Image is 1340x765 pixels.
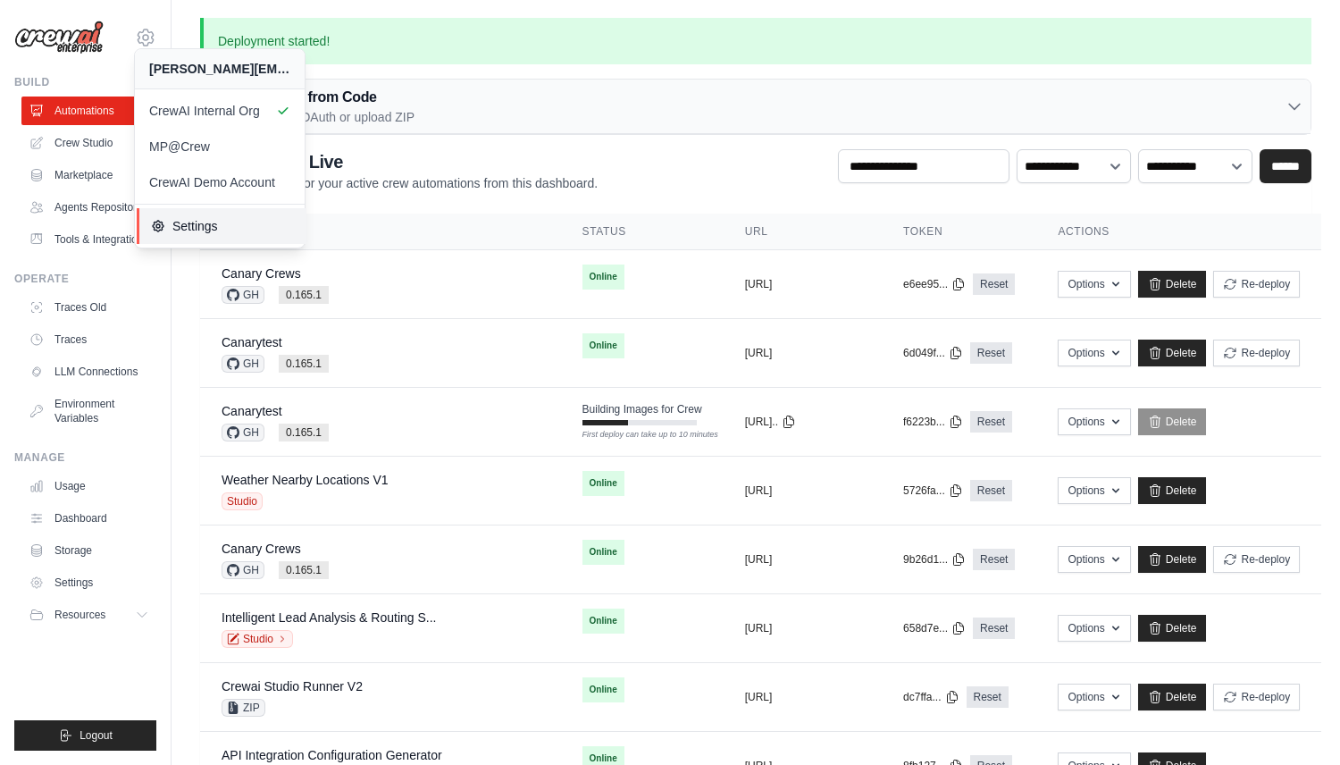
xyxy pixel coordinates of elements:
a: Settings [137,208,306,244]
th: Crew [200,214,561,250]
span: 0.165.1 [279,561,329,579]
span: Online [582,677,624,702]
a: Intelligent Lead Analysis & Routing S... [222,610,436,625]
span: ZIP [222,699,265,717]
a: Delete [1138,340,1207,366]
span: Online [582,471,624,496]
a: Dashboard [21,504,156,533]
span: GH [222,561,264,579]
span: Online [582,265,624,290]
span: Online [582,540,624,565]
button: Re-deploy [1213,271,1300,298]
button: 6d049f... [903,346,963,360]
span: MP@Crew [149,138,290,156]
button: Re-deploy [1213,546,1300,573]
span: CrewAI Demo Account [149,173,290,191]
a: Agents Repository [21,193,156,222]
a: Canarytest [222,335,282,349]
a: Delete [1138,271,1207,298]
button: Re-deploy [1213,684,1300,710]
h3: Deploy from Code [258,87,415,108]
a: Reset [970,342,1012,364]
span: Resources [54,608,105,622]
a: Settings [21,568,156,597]
a: Crewai Studio Runner V2 [222,679,363,694]
div: Build [14,75,156,89]
th: Actions [1036,214,1321,250]
button: Options [1058,271,1130,298]
a: Canary Crews [222,542,301,556]
span: Building Images for Crew [582,402,702,416]
button: 9b26d1... [903,552,966,567]
p: Deployment started! [200,18,1311,64]
button: 658d7e... [903,621,966,635]
a: Canarytest [222,404,282,418]
a: Crew Studio [21,129,156,157]
a: Marketplace [21,161,156,189]
span: 0.165.1 [279,286,329,304]
button: Options [1058,684,1130,710]
a: Studio [222,630,293,648]
a: Traces Old [21,293,156,322]
span: GH [222,286,264,304]
th: Token [882,214,1036,250]
a: LLM Connections [21,357,156,386]
span: GH [222,355,264,373]
p: Manage and monitor your active crew automations from this dashboard. [200,174,598,192]
span: Logout [80,728,113,743]
button: Re-deploy [1213,340,1300,366]
a: Delete [1138,615,1207,642]
th: Status [561,214,724,250]
button: Logout [14,720,156,751]
a: Reset [973,549,1015,570]
p: GitHub OAuth or upload ZIP [258,108,415,126]
a: Environment Variables [21,390,156,433]
a: API Integration Configuration Generator [222,748,442,762]
a: Canary Crews [222,266,301,281]
a: Reset [973,618,1015,639]
a: Tools & Integrations [21,225,156,254]
img: Logo [14,21,104,55]
span: CrewAI Internal Org [149,102,290,120]
a: Traces [21,325,156,354]
button: e6ee95... [903,277,966,291]
a: Delete [1138,684,1207,710]
span: Settings [151,217,292,235]
span: GH [222,424,264,441]
div: Operate [14,272,156,286]
span: Studio [222,492,263,510]
a: Weather Nearby Locations V1 [222,473,389,487]
a: Usage [21,472,156,500]
button: Resources [21,601,156,629]
a: Automations [21,97,156,125]
a: Reset [970,480,1012,501]
span: Online [582,333,624,358]
a: Reset [967,686,1009,708]
a: Storage [21,536,156,565]
div: [PERSON_NAME][EMAIL_ADDRESS][DOMAIN_NAME] [149,60,290,78]
a: Delete [1138,477,1207,504]
a: Delete [1138,408,1207,435]
button: dc7ffa... [903,690,959,704]
button: f6223b... [903,415,963,429]
button: Options [1058,615,1130,642]
div: First deploy can take up to 10 minutes [582,429,697,441]
th: URL [724,214,882,250]
a: Reset [970,411,1012,433]
a: CrewAI Demo Account [135,164,305,200]
span: 0.165.1 [279,355,329,373]
span: 0.165.1 [279,424,329,441]
button: Options [1058,340,1130,366]
div: Manage [14,450,156,465]
span: Online [582,609,624,634]
button: Options [1058,408,1130,435]
a: CrewAI Internal Org [135,93,305,129]
a: MP@Crew [135,129,305,164]
button: Options [1058,477,1130,504]
h2: Automations Live [200,149,598,174]
a: Delete [1138,546,1207,573]
a: Reset [973,273,1015,295]
button: Options [1058,546,1130,573]
button: 5726fa... [903,483,963,498]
